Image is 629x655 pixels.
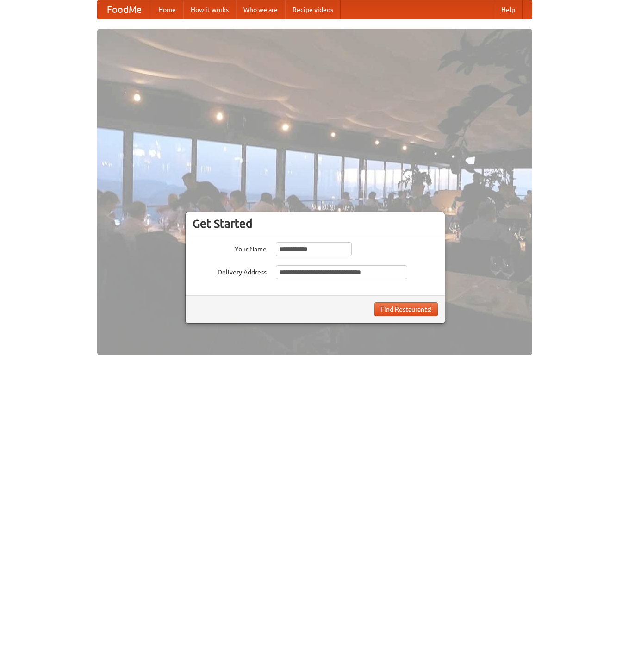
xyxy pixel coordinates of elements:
button: Find Restaurants! [374,302,438,316]
h3: Get Started [193,217,438,231]
a: Who we are [236,0,285,19]
a: FoodMe [98,0,151,19]
label: Delivery Address [193,265,267,277]
a: Recipe videos [285,0,341,19]
a: How it works [183,0,236,19]
a: Help [494,0,523,19]
a: Home [151,0,183,19]
label: Your Name [193,242,267,254]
